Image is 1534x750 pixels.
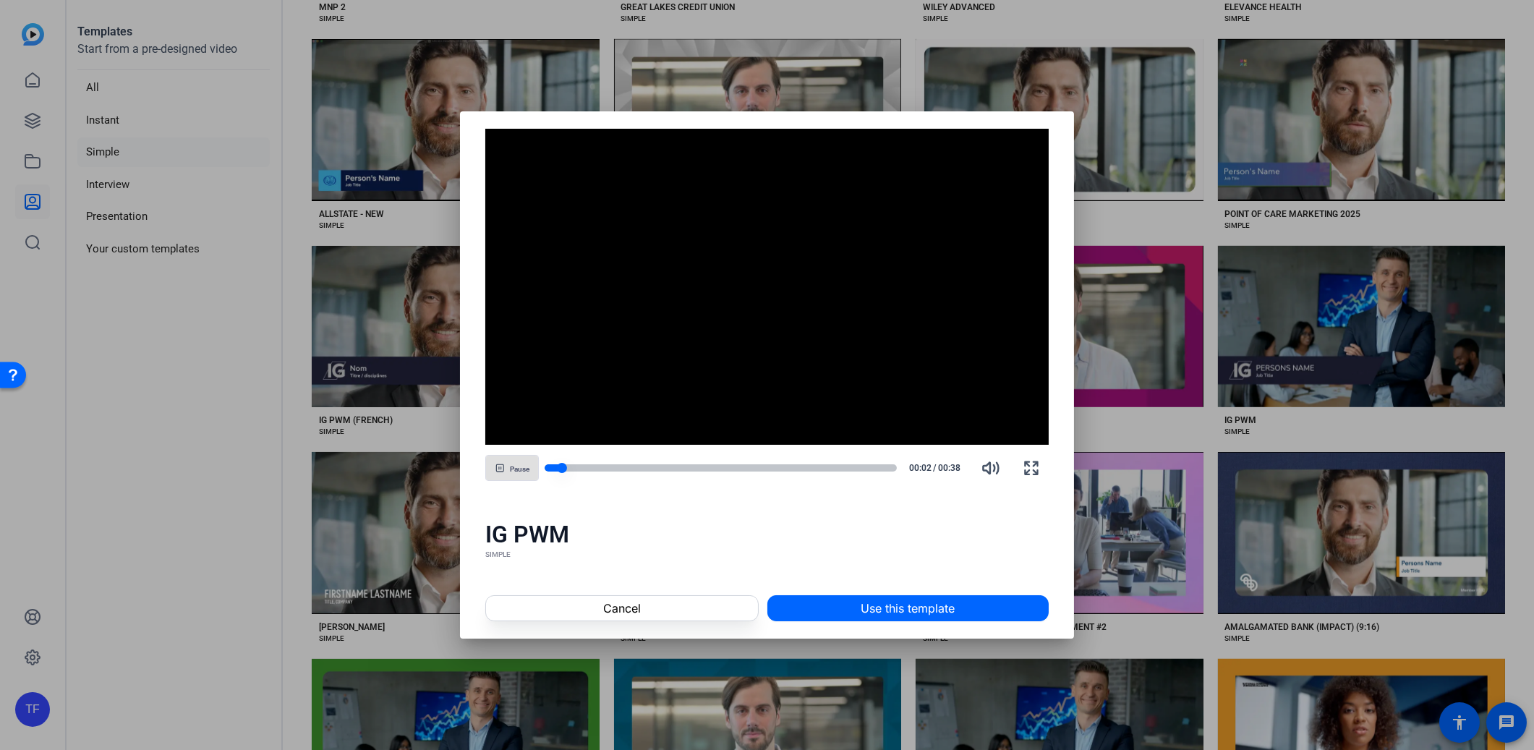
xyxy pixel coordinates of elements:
div: Video Player [485,129,1049,446]
span: 00:38 [938,461,968,474]
button: Mute [973,451,1008,485]
button: Cancel [485,595,758,621]
button: Use this template [767,595,1049,621]
button: Fullscreen [1014,451,1049,485]
div: / [903,461,968,474]
span: Cancel [603,600,641,617]
button: Pause [485,455,539,481]
span: 00:02 [903,461,932,474]
span: Pause [510,465,529,474]
span: Use this template [861,600,955,617]
div: SIMPLE [485,549,1049,561]
div: IG PWM [485,520,1049,549]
